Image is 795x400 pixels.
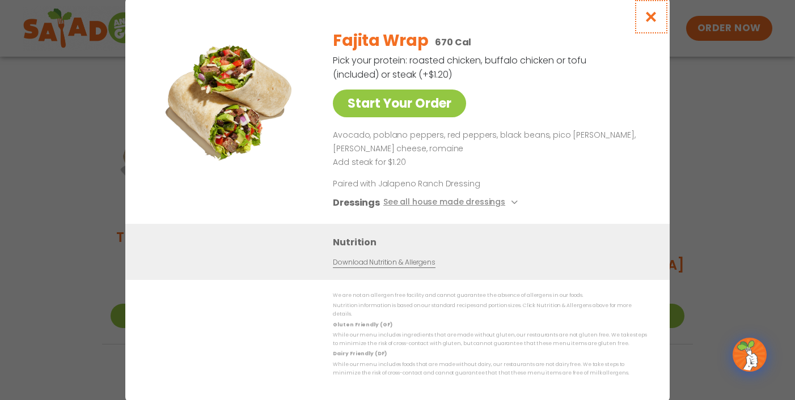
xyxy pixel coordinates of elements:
[333,291,647,300] p: We are not an allergen free facility and cannot guarantee the absence of allergens in our foods.
[333,301,647,319] p: Nutrition information is based on our standard recipes and portion sizes. Click Nutrition & Aller...
[333,236,653,250] h3: Nutrition
[333,258,435,269] a: Download Nutrition & Allergens
[333,331,647,348] p: While our menu includes ingredients that are made without gluten, our restaurants are not gluten ...
[734,339,766,371] img: wpChatIcon
[435,35,471,49] p: 670 Cal
[333,129,642,169] div: Page 1
[333,360,647,378] p: While our menu includes foods that are made without dairy, our restaurants are not dairy free. We...
[333,53,588,82] p: Pick your protein: roasted chicken, buffalo chicken or tofu (included) or steak (+$1.20)
[333,129,642,156] p: Avocado, poblano peppers, red peppers, black beans, pico [PERSON_NAME], [PERSON_NAME] cheese, rom...
[333,156,642,169] p: Add steak for $1.20
[151,20,310,179] img: Featured product photo for Fajita Wrap
[383,196,521,210] button: See all house made dressings
[333,90,466,117] a: Start Your Order
[333,351,386,358] strong: Dairy Friendly (DF)
[333,178,543,190] p: Paired with Jalapeno Ranch Dressing
[333,321,392,328] strong: Gluten Friendly (GF)
[333,196,380,210] h3: Dressings
[333,29,428,53] h2: Fajita Wrap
